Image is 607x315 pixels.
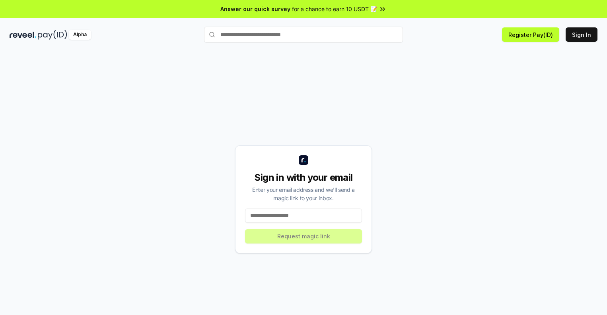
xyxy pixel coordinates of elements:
button: Sign In [566,27,597,42]
img: pay_id [38,30,67,40]
div: Alpha [69,30,91,40]
span: for a chance to earn 10 USDT 📝 [292,5,377,13]
span: Answer our quick survey [220,5,290,13]
div: Enter your email address and we’ll send a magic link to your inbox. [245,186,362,202]
div: Sign in with your email [245,171,362,184]
button: Register Pay(ID) [502,27,559,42]
img: logo_small [299,155,308,165]
img: reveel_dark [10,30,36,40]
